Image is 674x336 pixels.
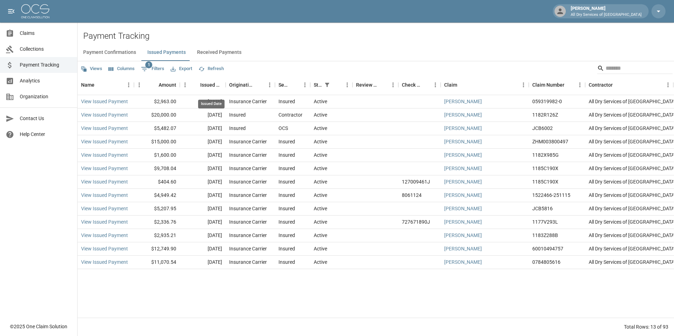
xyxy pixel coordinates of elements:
div: JCB5816 [532,205,553,212]
div: © 2025 One Claim Solution [10,323,67,330]
div: Insurance Carrier [229,151,267,158]
span: Collections [20,45,72,53]
div: Active [314,218,327,225]
button: Show filters [322,80,332,90]
a: [PERSON_NAME] [444,245,482,252]
button: Sort [149,80,159,90]
a: View Issued Payment [81,259,128,266]
a: [PERSON_NAME] [444,192,482,199]
button: Sort [457,80,467,90]
a: [PERSON_NAME] [444,98,482,105]
button: Sort [564,80,574,90]
a: View Issued Payment [81,232,128,239]
div: Check Number [402,75,420,95]
div: Insurance Carrier [229,232,267,239]
div: [DATE] [180,108,226,122]
div: [DATE] [180,242,226,256]
div: [DATE] [180,95,226,108]
div: All Dry Services of [GEOGRAPHIC_DATA] [585,135,673,149]
div: JCB6002 [532,125,553,132]
a: View Issued Payment [81,151,128,158]
div: Insured [278,245,295,252]
div: [PERSON_NAME] [568,5,644,18]
div: [DATE] [180,202,226,216]
div: [DATE] [180,256,226,269]
a: View Issued Payment [81,98,128,105]
div: 059319982-0 [532,98,562,105]
button: Menu [388,80,398,90]
div: Insurance Carrier [229,98,267,105]
div: $5,207.95 [134,202,180,216]
div: $5,482.07 [134,122,180,135]
div: Insurance Carrier [229,165,267,172]
div: Claim Number [529,75,585,95]
div: $4,949.42 [134,189,180,202]
div: 60010494757 [532,245,563,252]
a: [PERSON_NAME] [444,151,482,158]
img: ocs-logo-white-transparent.png [21,4,49,18]
div: Active [314,245,327,252]
div: Insurance Carrier [229,218,267,225]
div: $2,336.76 [134,216,180,229]
div: Insured [278,192,295,199]
a: View Issued Payment [81,111,128,118]
div: Name [78,75,134,95]
button: Sort [378,80,388,90]
div: Status [310,75,353,95]
div: Amount [134,75,180,95]
a: [PERSON_NAME] [444,138,482,145]
button: Menu [123,80,134,90]
a: [PERSON_NAME] [444,111,482,118]
div: All Dry Services of [GEOGRAPHIC_DATA] [585,95,673,108]
a: View Issued Payment [81,165,128,172]
div: $12,749.90 [134,242,180,256]
div: Amount [159,75,176,95]
button: Show filters [139,63,166,75]
button: Menu [264,80,275,90]
button: Menu [180,80,190,90]
div: Review Status [353,75,398,95]
div: Insured [278,178,295,185]
div: Insured [278,165,295,172]
div: Insurance Carrier [229,245,267,252]
div: $1,600.00 [134,149,180,162]
div: Originating From [226,75,275,95]
div: All Dry Services of [GEOGRAPHIC_DATA] [585,242,673,256]
div: Active [314,165,327,172]
div: Insured [278,138,295,145]
div: All Dry Services of [GEOGRAPHIC_DATA] [585,229,673,242]
a: [PERSON_NAME] [444,205,482,212]
p: All Dry Services of [GEOGRAPHIC_DATA] [571,12,642,18]
span: Claims [20,30,72,37]
div: Name [81,75,94,95]
button: Sort [190,80,200,90]
div: Status [314,75,322,95]
span: Organization [20,93,72,100]
a: [PERSON_NAME] [444,125,482,132]
div: $9,708.04 [134,162,180,175]
div: Active [314,232,327,239]
div: [DATE] [180,162,226,175]
div: Insured [278,218,295,225]
div: [DATE] [180,122,226,135]
div: Issued Date [200,75,222,95]
div: Active [314,98,327,105]
div: Contractor [589,75,613,95]
a: View Issued Payment [81,205,128,212]
span: Contact Us [20,115,72,122]
button: Menu [342,80,353,90]
div: Insured [229,125,246,132]
a: [PERSON_NAME] [444,259,482,266]
div: Active [314,138,327,145]
div: $20,000.00 [134,108,180,122]
div: All Dry Services of [GEOGRAPHIC_DATA] [585,108,673,122]
div: Total Rows: 13 of 93 [624,323,668,330]
span: 1 [145,61,152,68]
div: Contractor [278,111,302,118]
div: Insurance Carrier [229,205,267,212]
a: View Issued Payment [81,245,128,252]
div: Insured [278,232,295,239]
button: Export [169,63,194,74]
div: Insured [278,205,295,212]
span: Help Center [20,131,72,138]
